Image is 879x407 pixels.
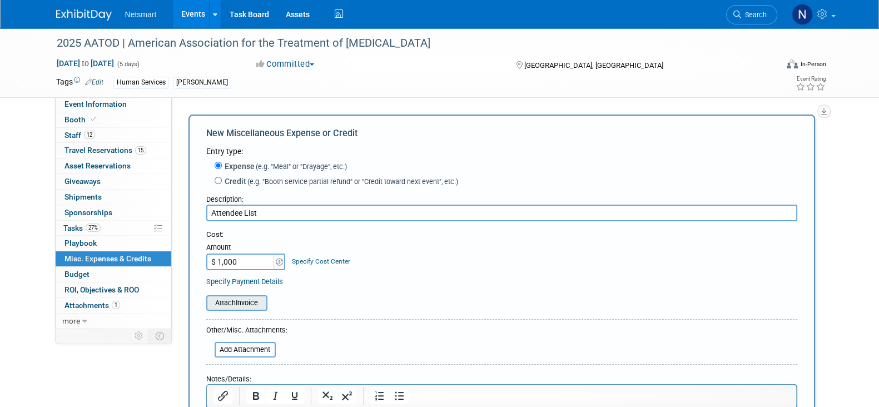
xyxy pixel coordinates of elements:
td: Personalize Event Tab Strip [130,329,149,343]
span: Attachments [64,301,120,310]
span: (e.g. "Booth service partial refund" or "Credit toward next event", etc.) [246,177,458,186]
span: (e.g. "Meal" or "Drayage", etc.) [255,162,347,171]
span: [GEOGRAPHIC_DATA], [GEOGRAPHIC_DATA] [524,61,663,70]
span: 12 [84,131,95,139]
span: Travel Reservations [64,146,146,155]
button: Insert/edit link [213,388,232,404]
a: Misc. Expenses & Credits [56,251,171,266]
a: Tasks27% [56,221,171,236]
div: Description: [206,190,797,205]
div: New Miscellaneous Expense or Credit [206,127,797,146]
span: [DATE] [DATE] [56,58,115,68]
div: Cost: [206,230,797,240]
label: Expense [222,161,347,172]
a: Search [726,5,777,24]
span: to [80,59,91,68]
td: Tags [56,76,103,89]
button: Committed [252,58,319,70]
button: Italic [266,388,285,404]
span: Shipments [64,192,102,201]
button: Superscript [337,388,356,404]
span: Misc. Expenses & Credits [64,254,151,263]
a: Edit [85,78,103,86]
span: Staff [64,131,95,140]
span: Booth [64,115,98,124]
img: Nina Finn [792,4,813,25]
div: Entry type: [206,146,797,157]
span: Netsmart [125,10,157,19]
a: Specify Payment Details [206,277,283,286]
div: Event Rating [795,76,825,82]
span: ROI, Objectives & ROO [64,285,139,294]
a: Budget [56,267,171,282]
div: Human Services [113,77,169,88]
a: Travel Reservations15 [56,143,171,158]
button: Subscript [318,388,337,404]
a: Asset Reservations [56,158,171,173]
button: Numbered list [370,388,389,404]
div: [PERSON_NAME] [173,77,231,88]
a: Attachments1 [56,298,171,313]
div: Amount [206,242,287,254]
span: 1 [112,301,120,309]
img: ExhibitDay [56,9,112,21]
div: Other/Misc. Attachments: [206,325,287,338]
body: Rich Text Area. Press ALT-0 for help. [6,4,583,16]
span: Search [741,11,767,19]
a: Specify Cost Center [292,257,350,265]
a: Sponsorships [56,205,171,220]
td: Toggle Event Tabs [148,329,171,343]
span: Asset Reservations [64,161,131,170]
label: Credit [222,176,458,187]
span: Giveaways [64,177,101,186]
a: Booth [56,112,171,127]
img: Format-Inperson.png [787,59,798,68]
div: Notes/Details: [206,369,797,384]
span: (5 days) [116,61,140,68]
div: 2025 AATOD | American Association for the Treatment of [MEDICAL_DATA] [53,33,761,53]
span: 15 [135,146,146,155]
button: Bold [246,388,265,404]
a: Event Information [56,97,171,112]
button: Bullet list [390,388,409,404]
span: Budget [64,270,90,279]
a: Giveaways [56,174,171,189]
span: more [62,316,80,325]
a: ROI, Objectives & ROO [56,282,171,297]
span: Event Information [64,100,127,108]
div: In-Person [799,60,826,68]
span: Sponsorships [64,208,112,217]
a: more [56,314,171,329]
i: Booth reservation complete [91,116,96,122]
button: Underline [285,388,304,404]
span: Tasks [63,224,101,232]
span: Playbook [64,239,97,247]
a: Staff12 [56,128,171,143]
div: Event Format [712,58,826,75]
a: Playbook [56,236,171,251]
span: 27% [86,224,101,232]
a: Shipments [56,190,171,205]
